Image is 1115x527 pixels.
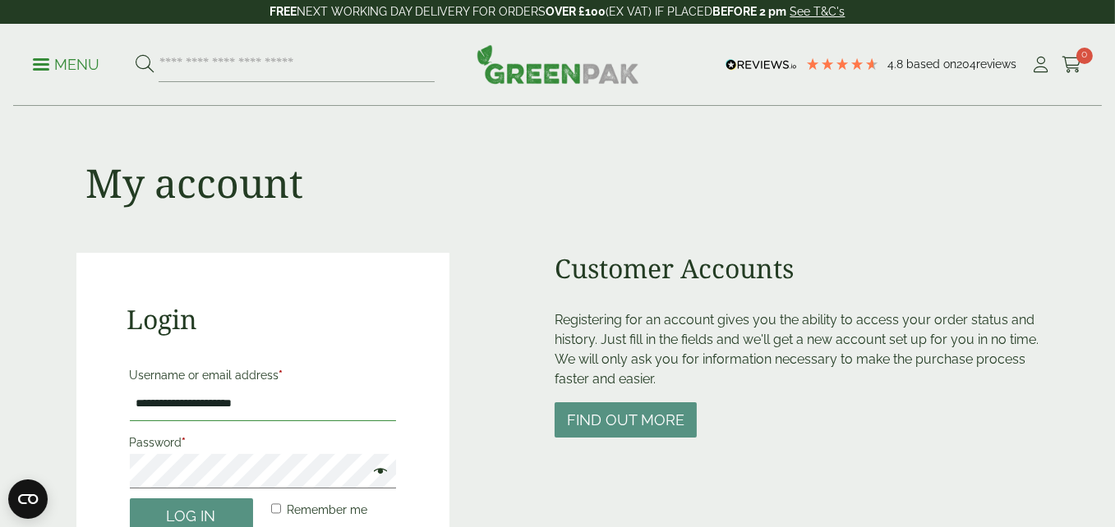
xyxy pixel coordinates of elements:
span: reviews [976,57,1016,71]
i: My Account [1031,57,1052,73]
span: 0 [1076,48,1093,64]
a: Find out more [555,413,697,428]
a: See T&C's [790,5,845,18]
strong: BEFORE 2 pm [713,5,787,18]
p: Registering for an account gives you the ability to access your order status and history. Just fi... [555,310,1039,389]
div: 4.79 Stars [805,57,879,71]
img: GreenPak Supplies [477,44,639,84]
a: Menu [33,55,99,71]
button: Find out more [555,402,697,438]
span: 4.8 [887,57,906,71]
h1: My account [86,159,304,207]
h2: Login [127,304,399,335]
a: 0 [1062,53,1082,77]
button: Open CMP widget [8,479,48,519]
input: Remember me [271,503,282,514]
span: Remember me [287,503,367,516]
label: Password [130,431,397,454]
label: Username or email address [130,364,397,387]
strong: OVER £100 [546,5,606,18]
strong: FREE [270,5,297,18]
h2: Customer Accounts [555,253,1039,284]
p: Menu [33,55,99,75]
span: Based on [906,57,956,71]
i: Cart [1062,57,1082,73]
span: 204 [956,57,976,71]
img: REVIEWS.io [726,59,797,71]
